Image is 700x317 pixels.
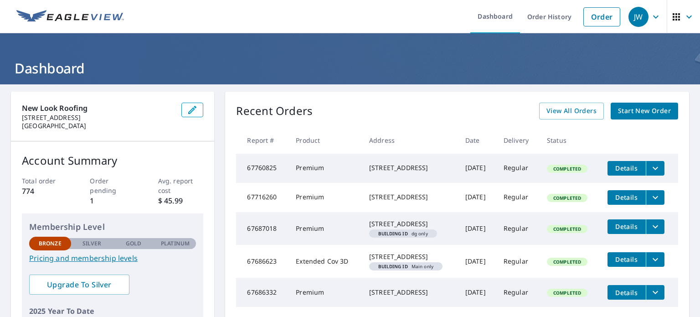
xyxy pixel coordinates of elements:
td: Regular [496,183,540,212]
button: filesDropdownBtn-67686332 [646,285,664,300]
span: Start New Order [618,105,671,117]
p: Membership Level [29,221,196,233]
p: $ 45.99 [158,195,204,206]
p: New look roofing [22,103,174,114]
span: Completed [548,226,587,232]
span: Completed [548,195,587,201]
div: [STREET_ADDRESS] [369,252,451,261]
span: Completed [548,259,587,265]
em: Building ID [378,231,408,236]
td: Regular [496,245,540,278]
td: 67760825 [236,154,288,183]
span: Main only [373,264,439,269]
td: 67687018 [236,212,288,245]
td: Premium [288,183,362,212]
button: filesDropdownBtn-67687018 [646,219,664,234]
span: Completed [548,290,587,296]
p: [GEOGRAPHIC_DATA] [22,122,174,130]
td: 67716260 [236,183,288,212]
span: dg only [373,231,433,236]
td: Regular [496,154,540,183]
div: [STREET_ADDRESS] [369,192,451,202]
td: [DATE] [458,183,496,212]
p: Order pending [90,176,135,195]
div: [STREET_ADDRESS] [369,288,451,297]
p: 774 [22,186,67,197]
button: detailsBtn-67760825 [607,161,646,176]
button: detailsBtn-67687018 [607,219,646,234]
p: [STREET_ADDRESS] [22,114,174,122]
td: Extended Cov 3D [288,245,362,278]
span: View All Orders [546,105,597,117]
td: 67686623 [236,245,288,278]
a: View All Orders [539,103,604,120]
span: Details [613,193,640,202]
td: Premium [288,212,362,245]
th: Report # [236,127,288,154]
span: Completed [548,166,587,172]
img: EV Logo [16,10,124,24]
h1: Dashboard [11,59,689,78]
div: [STREET_ADDRESS] [369,163,451,172]
p: Bronze [39,239,62,248]
button: detailsBtn-67686332 [607,285,646,300]
p: Recent Orders [236,103,313,120]
button: detailsBtn-67716260 [607,190,646,205]
th: Delivery [496,127,540,154]
p: 2025 Year To Date [29,306,196,317]
a: Order [583,7,620,26]
th: Product [288,127,362,154]
div: [STREET_ADDRESS] [369,219,451,229]
span: Details [613,288,640,297]
div: JW [628,7,649,27]
button: detailsBtn-67686623 [607,252,646,267]
span: Details [613,255,640,264]
p: Platinum [161,239,190,248]
p: Gold [126,239,141,248]
td: Premium [288,154,362,183]
th: Status [540,127,600,154]
td: [DATE] [458,278,496,307]
p: Total order [22,176,67,186]
button: filesDropdownBtn-67686623 [646,252,664,267]
p: Account Summary [22,152,203,169]
em: Building ID [378,264,408,269]
td: [DATE] [458,245,496,278]
td: Regular [496,278,540,307]
span: Upgrade To Silver [36,280,122,290]
a: Start New Order [611,103,678,120]
button: filesDropdownBtn-67716260 [646,190,664,205]
p: Avg. report cost [158,176,204,195]
td: Premium [288,278,362,307]
td: [DATE] [458,154,496,183]
p: 1 [90,195,135,206]
a: Pricing and membership levels [29,253,196,264]
span: Details [613,164,640,172]
th: Address [362,127,458,154]
td: Regular [496,212,540,245]
td: [DATE] [458,212,496,245]
button: filesDropdownBtn-67760825 [646,161,664,176]
span: Details [613,222,640,231]
p: Silver [82,239,102,248]
a: Upgrade To Silver [29,275,129,295]
th: Date [458,127,496,154]
td: 67686332 [236,278,288,307]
